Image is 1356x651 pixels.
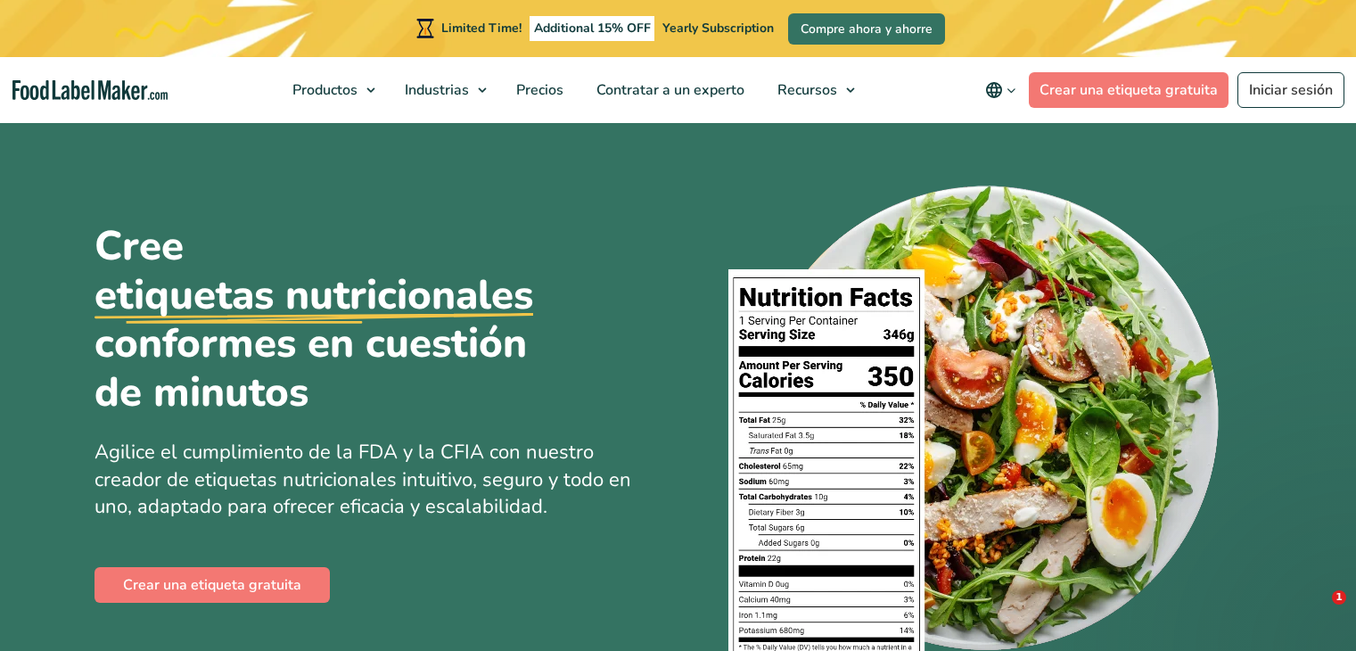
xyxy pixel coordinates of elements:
[788,13,945,45] a: Compre ahora y ahorre
[580,57,757,123] a: Contratar a un experto
[511,80,565,100] span: Precios
[1332,590,1346,605] span: 1
[441,20,522,37] span: Limited Time!
[761,57,864,123] a: Recursos
[530,16,655,41] span: Additional 15% OFF
[287,80,359,100] span: Productos
[772,80,839,100] span: Recursos
[389,57,496,123] a: Industrias
[95,222,576,417] h1: Cree conformes en cuestión de minutos
[95,567,330,603] a: Crear una etiqueta gratuita
[1237,72,1344,108] a: Iniciar sesión
[591,80,746,100] span: Contratar a un experto
[95,439,631,521] span: Agilice el cumplimiento de la FDA y la CFIA con nuestro creador de etiquetas nutricionales intuit...
[1029,72,1229,108] a: Crear una etiqueta gratuita
[276,57,384,123] a: Productos
[95,271,533,320] u: etiquetas nutricionales
[399,80,471,100] span: Industrias
[1295,590,1338,633] iframe: Intercom live chat
[662,20,774,37] span: Yearly Subscription
[500,57,576,123] a: Precios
